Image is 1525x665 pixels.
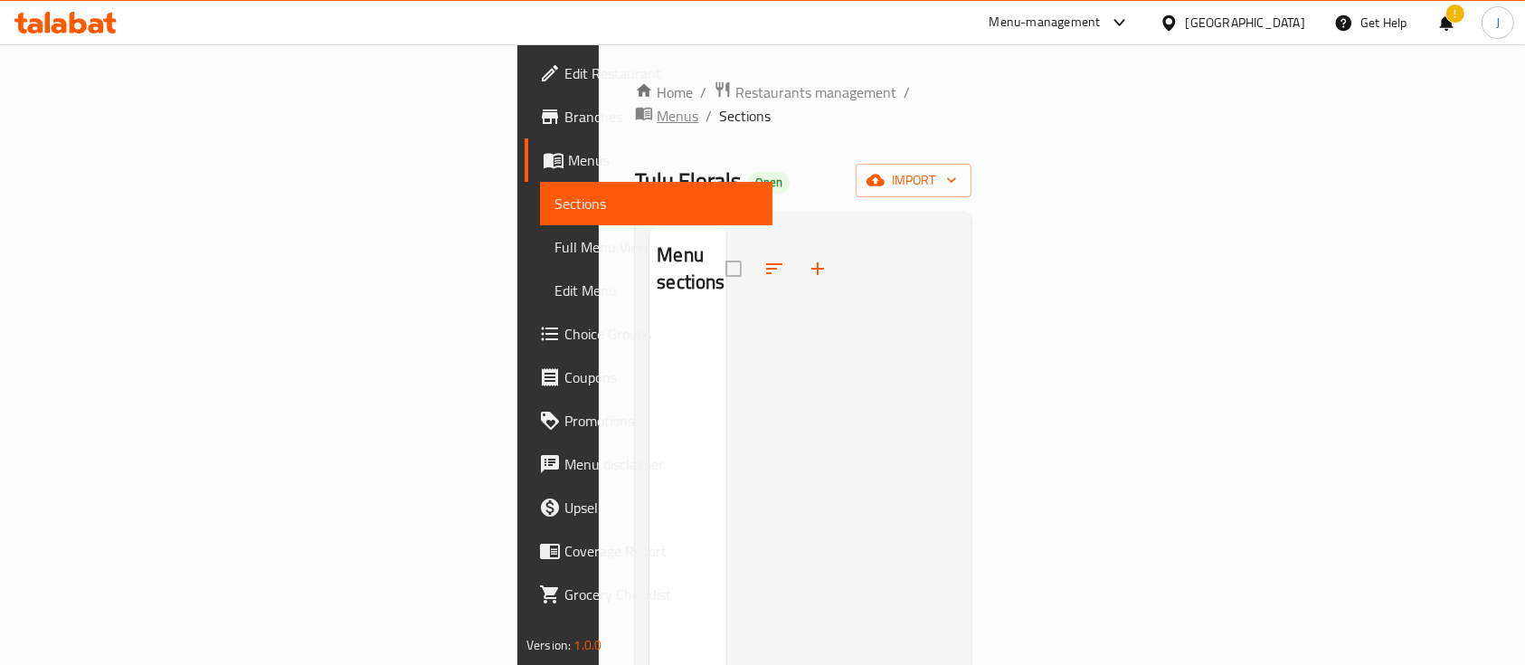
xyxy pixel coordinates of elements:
a: Upsell [525,486,772,529]
nav: breadcrumb [635,81,971,128]
span: Version: [526,633,571,657]
span: import [870,169,957,192]
a: Coverage Report [525,529,772,573]
a: Choice Groups [525,312,772,356]
span: Grocery Checklist [564,584,758,605]
span: Menu disclaimer [564,453,758,475]
button: Add section [796,247,839,290]
span: J [1496,13,1500,33]
a: Edit Menu [540,269,772,312]
a: Menu disclaimer [525,442,772,486]
div: [GEOGRAPHIC_DATA] [1186,13,1305,33]
span: Coupons [564,366,758,388]
span: Coverage Report [564,540,758,562]
span: Sections [554,193,758,214]
span: Menus [568,149,758,171]
a: Branches [525,95,772,138]
a: Full Menu View [540,225,772,269]
li: / [904,81,910,103]
span: Restaurants management [735,81,896,103]
span: 1.0.0 [573,633,601,657]
span: Upsell [564,497,758,518]
span: Edit Restaurant [564,62,758,84]
a: Restaurants management [714,81,896,104]
button: import [856,164,971,197]
span: Full Menu View [554,236,758,258]
span: Branches [564,106,758,128]
a: Menus [525,138,772,182]
div: Menu-management [990,12,1101,33]
a: Grocery Checklist [525,573,772,616]
span: Choice Groups [564,323,758,345]
a: Promotions [525,399,772,442]
nav: Menu sections [649,312,726,327]
span: Promotions [564,410,758,432]
span: Edit Menu [554,280,758,301]
a: Sections [540,182,772,225]
a: Edit Restaurant [525,52,772,95]
a: Coupons [525,356,772,399]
